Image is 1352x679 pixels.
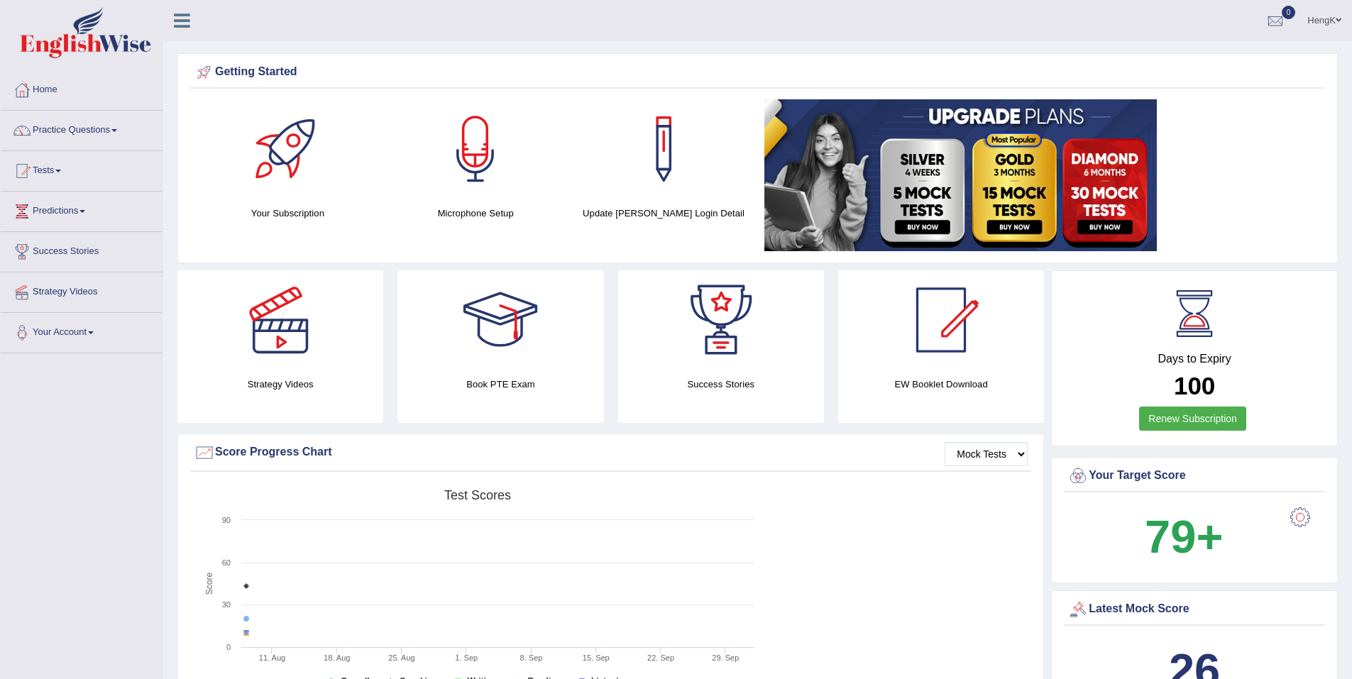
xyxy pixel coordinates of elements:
[647,653,674,662] tspan: 22. Sep
[1,313,163,348] a: Your Account
[577,206,751,221] h4: Update [PERSON_NAME] Login Detail
[444,488,511,502] tspan: Test scores
[1,232,163,267] a: Success Stories
[1067,465,1321,487] div: Your Target Score
[1,272,163,308] a: Strategy Videos
[397,377,603,392] h4: Book PTE Exam
[222,516,231,524] text: 90
[618,377,824,392] h4: Success Stories
[1,151,163,187] a: Tests
[324,653,350,662] tspan: 18. Aug
[1067,599,1321,620] div: Latest Mock Score
[389,206,563,221] h4: Microphone Setup
[1139,407,1246,431] a: Renew Subscription
[1174,372,1215,399] b: 100
[226,643,231,651] text: 0
[201,206,375,221] h4: Your Subscription
[194,442,1028,463] div: Score Progress Chart
[764,99,1157,251] img: small5.jpg
[520,653,543,662] tspan: 8. Sep
[1,192,163,227] a: Predictions
[838,377,1044,392] h4: EW Booklet Download
[194,62,1321,83] div: Getting Started
[222,600,231,609] text: 30
[1,111,163,146] a: Practice Questions
[177,377,383,392] h4: Strategy Videos
[388,653,414,662] tspan: 25. Aug
[1,70,163,106] a: Home
[259,653,285,662] tspan: 11. Aug
[222,558,231,567] text: 60
[1282,6,1296,19] span: 0
[1067,353,1321,365] h4: Days to Expiry
[712,653,739,662] tspan: 29. Sep
[1145,511,1223,563] b: 79+
[583,653,610,662] tspan: 15. Sep
[455,653,478,662] tspan: 1. Sep
[204,573,214,595] tspan: Score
